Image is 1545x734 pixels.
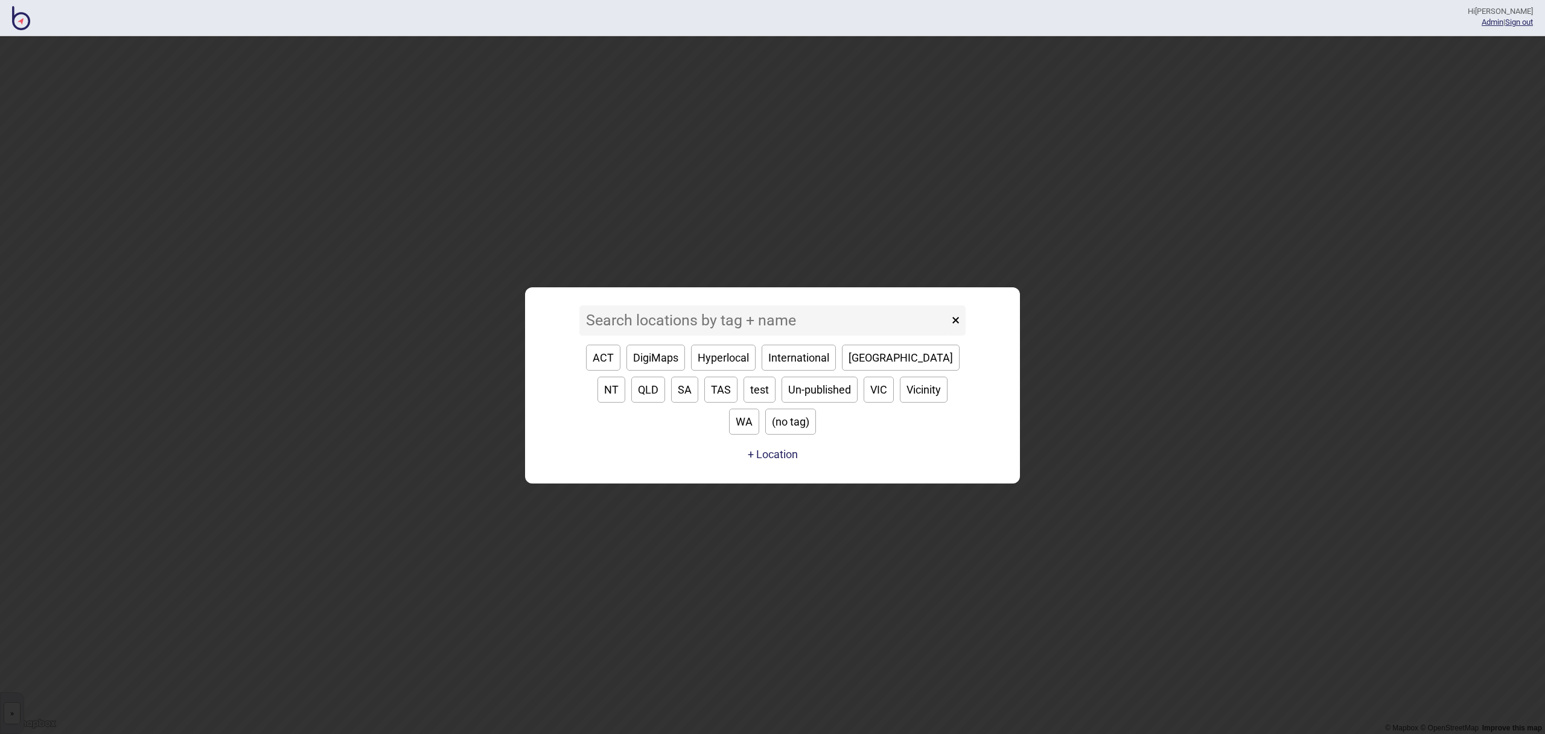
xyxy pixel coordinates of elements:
[1482,18,1505,27] span: |
[900,377,948,403] button: Vicinity
[745,444,801,465] a: + Location
[729,409,759,435] button: WA
[704,377,737,403] button: TAS
[946,305,966,336] button: ×
[782,377,858,403] button: Un-published
[748,448,798,461] button: + Location
[579,305,949,336] input: Search locations by tag + name
[626,345,685,371] button: DigiMaps
[631,377,665,403] button: QLD
[1482,18,1503,27] a: Admin
[586,345,620,371] button: ACT
[671,377,698,403] button: SA
[842,345,960,371] button: [GEOGRAPHIC_DATA]
[597,377,625,403] button: NT
[864,377,894,403] button: VIC
[691,345,756,371] button: Hyperlocal
[765,409,816,435] button: (no tag)
[744,377,776,403] button: test
[762,345,836,371] button: International
[1468,6,1533,17] div: Hi [PERSON_NAME]
[12,6,30,30] img: BindiMaps CMS
[1505,18,1533,27] button: Sign out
